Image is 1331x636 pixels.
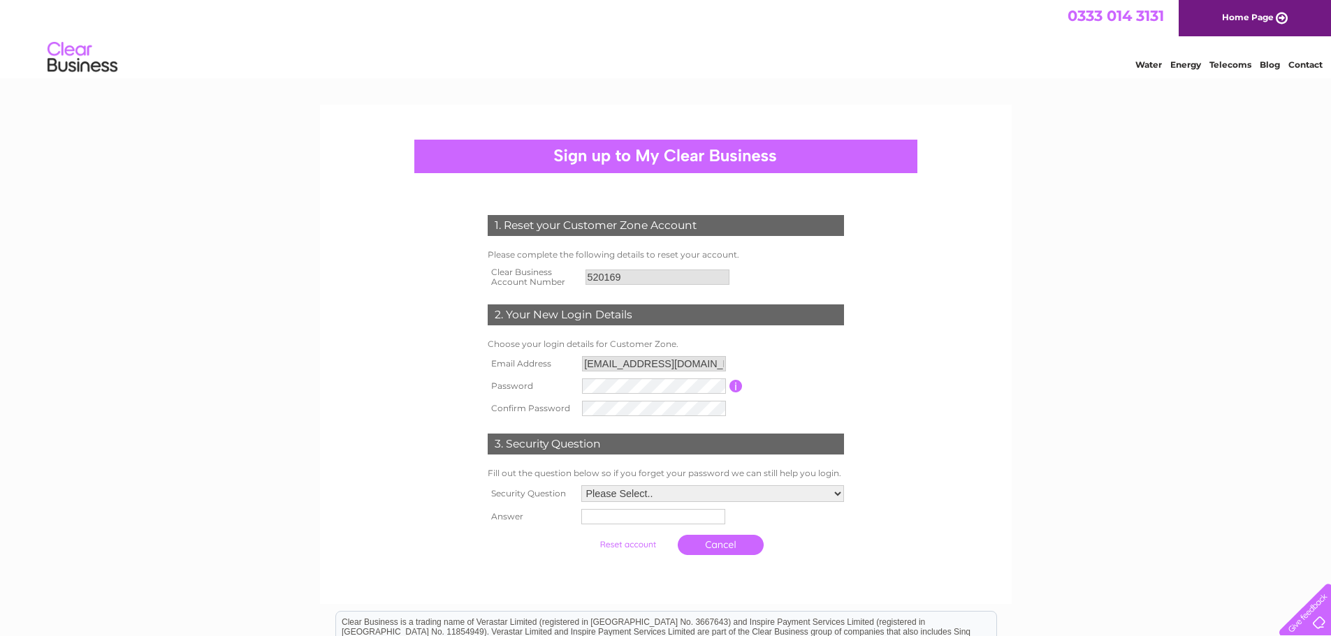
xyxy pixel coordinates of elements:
[488,215,844,236] div: 1. Reset your Customer Zone Account
[484,482,578,505] th: Security Question
[336,8,996,68] div: Clear Business is a trading name of Verastar Limited (registered in [GEOGRAPHIC_DATA] No. 3667643...
[484,263,582,291] th: Clear Business Account Number
[484,465,848,482] td: Fill out the question below so if you forget your password we can still help you login.
[484,375,579,397] th: Password
[484,246,848,263] td: Please complete the following details to reset your account.
[1288,59,1323,70] a: Contact
[488,304,844,325] div: 2. Your New Login Details
[484,353,579,375] th: Email Address
[484,336,848,353] td: Choose your login details for Customer Zone.
[1135,59,1162,70] a: Water
[1209,59,1251,70] a: Telecoms
[47,36,118,79] img: logo.png
[488,434,844,454] div: 3. Security Question
[585,535,671,554] input: Submit
[729,380,743,392] input: Information
[1068,7,1164,24] a: 0333 014 3131
[484,397,579,420] th: Confirm Password
[484,505,578,528] th: Answer
[678,535,764,555] a: Cancel
[1170,59,1201,70] a: Energy
[1260,59,1280,70] a: Blog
